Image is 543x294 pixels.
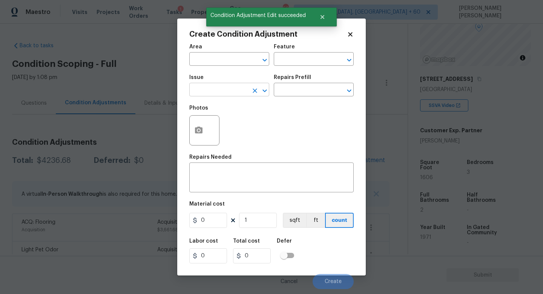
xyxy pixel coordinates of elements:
button: ft [306,213,325,228]
button: Open [344,85,354,96]
button: Cancel [268,274,310,289]
span: Condition Adjustment Edit succeeded [206,8,310,23]
button: Open [344,55,354,65]
h5: Photos [189,105,208,111]
h5: Feature [274,44,295,50]
span: Cancel [281,279,298,285]
h5: Issue [189,75,204,80]
button: Close [310,9,335,25]
h5: Repairs Prefill [274,75,311,80]
h5: Repairs Needed [189,155,232,160]
h5: Total cost [233,238,260,244]
h5: Material cost [189,201,225,207]
button: Open [259,55,270,65]
button: Create [313,274,354,289]
button: count [325,213,354,228]
button: sqft [283,213,306,228]
h5: Defer [277,238,292,244]
span: Create [325,279,342,285]
h5: Labor cost [189,238,218,244]
button: Open [259,85,270,96]
h2: Create Condition Adjustment [189,31,347,38]
h5: Area [189,44,202,50]
button: Clear [250,85,260,96]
